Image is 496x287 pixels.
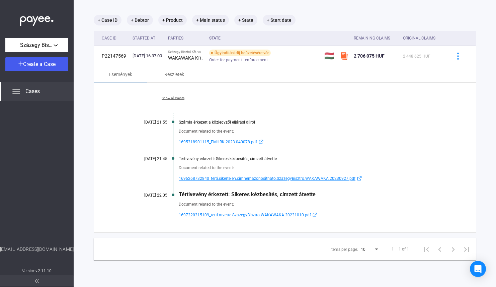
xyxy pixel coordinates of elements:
[179,138,257,146] span: 1695318901115_FMHBK-2023-040078.pdf
[158,15,187,25] mat-chip: + Product
[433,242,446,256] button: Previous page
[460,242,473,256] button: Last page
[454,53,462,60] img: more-blue
[12,87,20,95] img: list.svg
[354,34,398,42] div: Remaining Claims
[403,54,430,59] span: 2 448 625 HUF
[102,34,127,42] div: Case ID
[361,247,365,252] span: 10
[179,174,355,183] span: 1696268732840_terti.sikertelen.cimnemazonosíthato.SzazegyBisztro.WAKAWAKA.20230927.pdf
[127,96,219,100] a: Show all events
[451,49,465,63] button: more-blue
[322,46,337,66] td: 🇭🇺
[330,245,358,254] div: Items per page:
[206,31,322,46] th: State
[354,53,385,59] span: 2 706 075 HUF
[403,34,435,42] div: Original Claims
[127,156,167,161] div: [DATE] 21:45
[311,212,319,217] img: external-link-blue
[179,211,311,219] span: 1697220315109_terti.atvette.SzazegyBisztro.WAKAWAKA.20231010.pdf
[209,56,268,64] span: Order for payment - enforcement
[168,50,204,54] div: Százegy Bisztró Kft. vs
[340,52,348,60] img: szamlazzhu-mini
[179,138,442,146] a: 1695318901115_FMHBK-2023-040078.pdfexternal-link-blue
[179,128,442,135] div: Document related to the event:
[18,61,23,66] img: plus-white.svg
[168,55,203,61] strong: WAKAWAKA Kft.
[446,242,460,256] button: Next page
[179,211,442,219] a: 1697220315109_terti.atvette.SzazegyBisztro.WAKAWAKA.20231010.pdfexternal-link-blue
[420,242,433,256] button: First page
[392,245,409,253] div: 1 – 1 of 1
[127,15,153,25] mat-chip: + Debtor
[209,50,271,56] div: Ügyindítási díj befizetésére vár
[133,34,155,42] div: Started at
[23,61,56,67] span: Create a Case
[179,191,442,198] div: Tértivevény érkezett: Sikeres kézbesítés, címzett átvette
[179,174,442,183] a: 1696268732840_terti.sikertelen.cimnemazonosíthato.SzazegyBisztro.WAKAWAKA.20230927.pdfexternal-li...
[164,70,184,78] div: Részletek
[257,139,265,144] img: external-link-blue
[361,245,380,253] mat-select: Items per page:
[20,12,54,26] img: white-payee-white-dot.svg
[25,87,40,95] span: Cases
[354,34,390,42] div: Remaining Claims
[109,70,132,78] div: Események
[470,261,486,277] div: Open Intercom Messenger
[234,15,257,25] mat-chip: + State
[35,269,52,273] strong: v2.11.10
[179,120,442,125] div: Számla érkezett a közjegyzői eljárási díjról
[179,164,442,171] div: Document related to the event:
[35,279,39,283] img: arrow-double-left-grey.svg
[168,34,204,42] div: Parties
[133,53,163,59] div: [DATE] 16:37:00
[263,15,296,25] mat-chip: + Start date
[179,156,442,161] div: Tértivevény érkezett: Sikeres kézbesítés, címzett átvette
[168,34,183,42] div: Parties
[403,34,442,42] div: Original Claims
[94,46,130,66] td: P22147569
[179,201,442,208] div: Document related to the event:
[133,34,163,42] div: Started at
[355,176,363,181] img: external-link-blue
[127,193,167,198] div: [DATE] 22:05
[5,38,68,52] button: Százegy Bisztró Kft.
[94,15,121,25] mat-chip: + Case ID
[20,41,54,49] span: Százegy Bisztró Kft.
[102,34,116,42] div: Case ID
[5,57,68,71] button: Create a Case
[127,120,167,125] div: [DATE] 21:55
[192,15,229,25] mat-chip: + Main status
